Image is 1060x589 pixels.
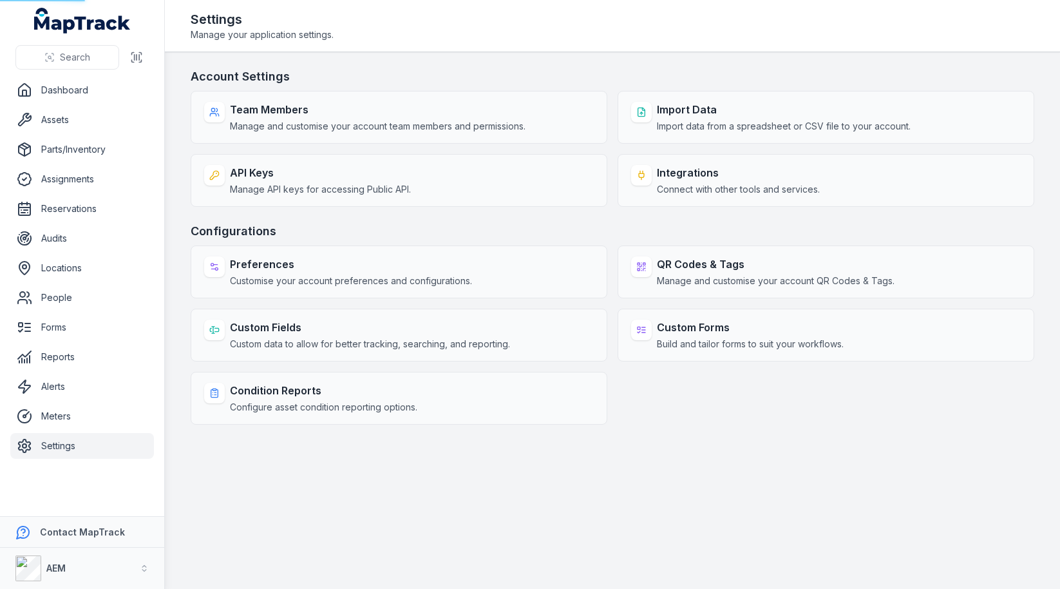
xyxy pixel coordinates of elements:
[657,275,894,287] span: Manage and customise your account QR Codes & Tags.
[191,222,1034,240] h3: Configurations
[230,401,417,414] span: Configure asset condition reporting options.
[618,154,1034,207] a: IntegrationsConnect with other tools and services.
[191,372,607,425] a: Condition ReportsConfigure asset condition reporting options.
[10,226,154,251] a: Audits
[10,403,154,429] a: Meters
[230,256,472,272] strong: Preferences
[618,309,1034,362] a: Custom FormsBuild and tailor forms to suit your workflows.
[10,374,154,400] a: Alerts
[230,165,411,180] strong: API Keys
[657,338,844,351] span: Build and tailor forms to suit your workflows.
[10,166,154,192] a: Assignments
[46,563,66,574] strong: AEM
[618,246,1034,298] a: QR Codes & TagsManage and customise your account QR Codes & Tags.
[40,526,125,537] strong: Contact MapTrack
[230,320,510,335] strong: Custom Fields
[657,120,911,133] span: Import data from a spreadsheet or CSV file to your account.
[10,77,154,103] a: Dashboard
[230,183,411,196] span: Manage API keys for accessing Public API.
[10,196,154,222] a: Reservations
[60,51,90,64] span: Search
[230,383,417,398] strong: Condition Reports
[191,10,334,28] h2: Settings
[230,338,510,351] span: Custom data to allow for better tracking, searching, and reporting.
[618,91,1034,144] a: Import DataImport data from a spreadsheet or CSV file to your account.
[657,256,894,272] strong: QR Codes & Tags
[230,102,525,117] strong: Team Members
[657,320,844,335] strong: Custom Forms
[10,137,154,162] a: Parts/Inventory
[10,285,154,311] a: People
[230,275,472,287] span: Customise your account preferences and configurations.
[15,45,119,70] button: Search
[230,120,525,133] span: Manage and customise your account team members and permissions.
[10,314,154,340] a: Forms
[10,433,154,459] a: Settings
[657,165,820,180] strong: Integrations
[10,344,154,370] a: Reports
[657,183,820,196] span: Connect with other tools and services.
[10,255,154,281] a: Locations
[34,8,131,34] a: MapTrack
[10,107,154,133] a: Assets
[191,246,607,298] a: PreferencesCustomise your account preferences and configurations.
[657,102,911,117] strong: Import Data
[191,68,1034,86] h3: Account Settings
[191,91,607,144] a: Team MembersManage and customise your account team members and permissions.
[191,28,334,41] span: Manage your application settings.
[191,309,607,362] a: Custom FieldsCustom data to allow for better tracking, searching, and reporting.
[191,154,607,207] a: API KeysManage API keys for accessing Public API.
